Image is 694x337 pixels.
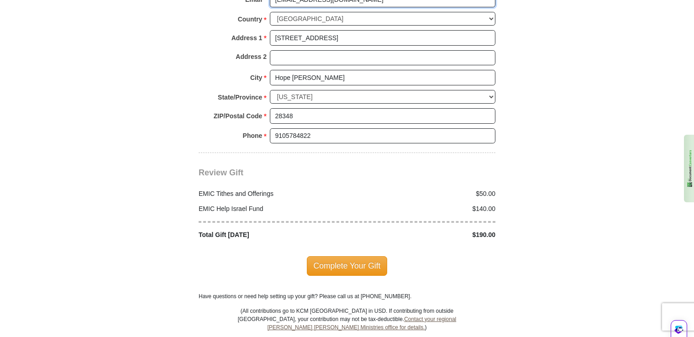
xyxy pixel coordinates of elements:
div: $140.00 [347,204,500,214]
strong: State/Province [218,91,262,104]
span: Complete Your Gift [307,256,388,275]
strong: ZIP/Postal Code [214,110,263,122]
div: $190.00 [347,230,500,240]
strong: Country [238,13,263,26]
div: EMIC Tithes and Offerings [194,189,347,199]
strong: Phone [243,129,263,142]
a: Contact your regional [PERSON_NAME] [PERSON_NAME] Ministries office for details. [267,316,456,331]
div: $50.00 [347,189,500,199]
strong: Address 2 [236,50,267,63]
div: Total Gift [DATE] [194,230,347,240]
p: Have questions or need help setting up your gift? Please call us at [PHONE_NUMBER]. [199,292,495,300]
img: 1EdhxLVo1YiRZ3Z8BN9RqzlQoUKFChUqVNCHvwChSTTdtRxrrAAAAABJRU5ErkJggg== [686,149,693,189]
div: EMIC Help Israel Fund [194,204,347,214]
span: Review Gift [199,168,243,177]
strong: Address 1 [231,32,263,44]
strong: City [250,71,262,84]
